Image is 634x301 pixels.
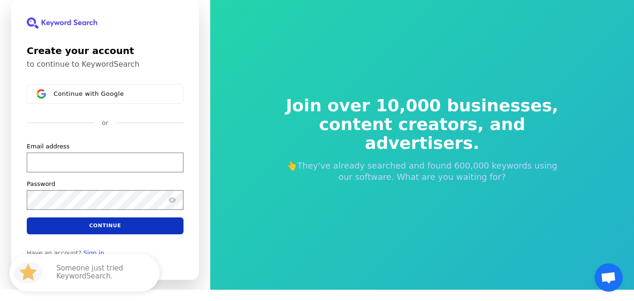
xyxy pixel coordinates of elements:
[27,179,55,188] label: Password
[27,17,97,29] img: KeywordSearch
[27,142,69,150] label: Email address
[27,84,183,104] button: Sign in with GoogleContinue with Google
[280,160,565,183] p: 👆They've already searched and found 600,000 keywords using our software. What are you waiting for?
[27,44,183,58] h1: Create your account
[53,90,124,97] span: Continue with Google
[595,263,623,292] a: Open chat
[167,194,178,205] button: Show password
[11,256,45,290] img: HubSpot
[27,217,183,234] button: Continue
[27,249,82,256] span: Have an account?
[56,264,150,281] p: Someone just tried KeywordSearch.
[280,96,565,115] span: Join over 10,000 businesses,
[280,115,565,153] span: content creators, and advertisers.
[84,249,104,256] a: Sign in
[37,89,46,99] img: Sign in with Google
[102,119,108,127] p: or
[27,60,183,69] p: to continue to KeywordSearch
